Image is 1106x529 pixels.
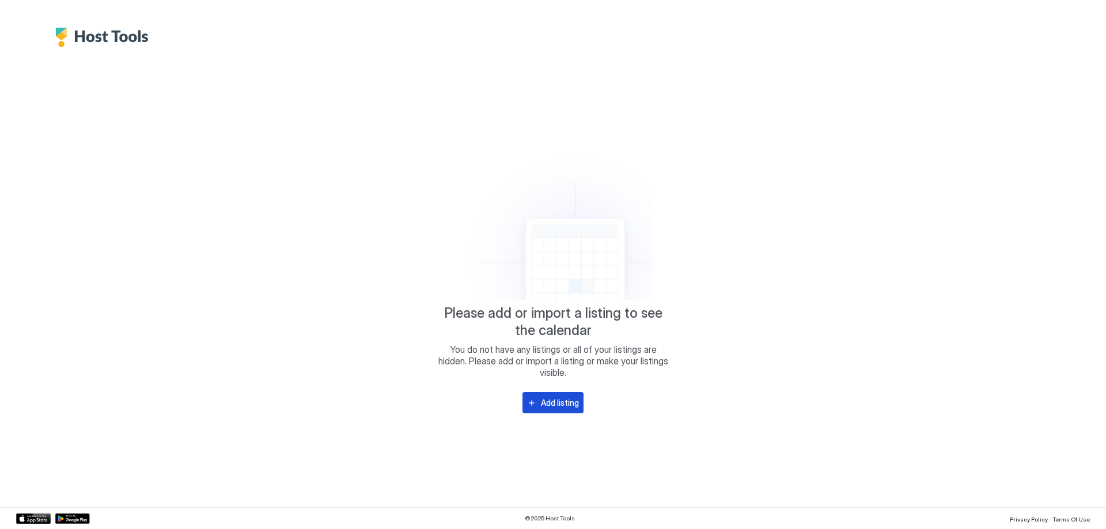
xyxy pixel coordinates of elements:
div: Host Tools Logo [55,28,154,47]
div: Add listing [541,397,579,409]
a: Privacy Policy [1010,512,1048,524]
a: Terms Of Use [1052,512,1090,524]
span: © 2025 Host Tools [525,515,575,522]
span: You do not have any listings or all of your listings are hidden. Please add or import a listing o... [438,344,668,378]
a: Google Play Store [55,513,90,524]
iframe: Intercom live chat [12,490,39,517]
span: Terms Of Use [1052,516,1090,523]
button: Add listing [522,392,584,413]
span: Privacy Policy [1010,516,1048,523]
a: App Store [16,513,51,524]
span: Please add or import a listing to see the calendar [438,305,668,339]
